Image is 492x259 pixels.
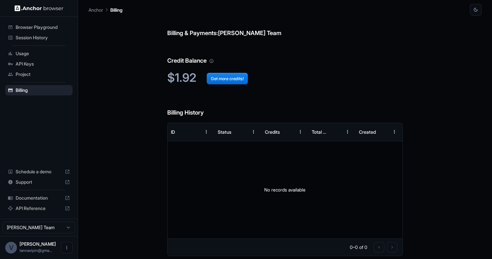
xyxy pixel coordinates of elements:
[16,205,62,212] span: API Reference
[218,129,231,135] div: Status
[16,24,70,31] span: Browser Playground
[294,126,306,138] button: Menu
[5,48,73,59] div: Usage
[167,71,403,85] h2: $1.92
[89,6,122,13] nav: breadcrumb
[16,61,70,67] span: API Keys
[110,6,122,13] p: Billing
[200,126,212,138] button: Menu
[16,195,62,201] span: Documentation
[16,71,70,78] span: Project
[61,242,73,253] button: Open menu
[16,168,62,175] span: Schedule a demo
[20,241,56,247] span: Vipin Tanna
[265,129,280,135] div: Credits
[5,32,73,43] div: Session History
[342,126,353,138] button: Menu
[16,50,70,57] span: Usage
[5,193,73,203] div: Documentation
[377,126,389,138] button: Sort
[189,126,200,138] button: Sort
[171,129,175,135] div: ID
[5,177,73,187] div: Support
[167,16,403,38] h6: Billing & Payments: [PERSON_NAME] Team
[5,85,73,95] div: Billing
[209,59,214,63] svg: Your credit balance will be consumed as you use the API. Visit the usage page to view a breakdown...
[389,126,400,138] button: Menu
[5,166,73,177] div: Schedule a demo
[236,126,248,138] button: Sort
[15,5,63,11] img: Anchor Logo
[16,179,62,185] span: Support
[5,69,73,80] div: Project
[330,126,342,138] button: Sort
[359,129,376,135] div: Created
[5,203,73,214] div: API Reference
[167,95,403,117] h6: Billing History
[168,141,403,239] div: No records available
[350,244,367,251] p: 0–0 of 0
[248,126,259,138] button: Menu
[283,126,294,138] button: Sort
[20,248,52,253] span: tannavipin@gmail.com
[89,6,103,13] p: Anchor
[207,73,248,84] button: Get more credits!
[167,43,403,66] h6: Credit Balance
[16,87,70,93] span: Billing
[5,59,73,69] div: API Keys
[5,242,17,253] div: V
[5,22,73,32] div: Browser Playground
[16,34,70,41] span: Session History
[312,129,329,135] div: Total Cost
